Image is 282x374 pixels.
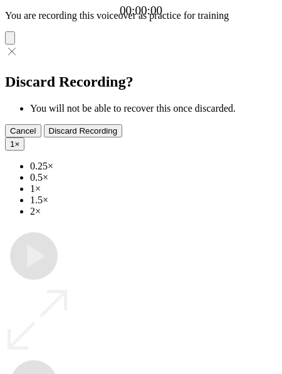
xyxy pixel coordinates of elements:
span: 1 [10,139,14,149]
li: 1.5× [30,195,277,206]
li: 1× [30,183,277,195]
p: You are recording this voiceover as practice for training [5,10,277,21]
li: 0.25× [30,161,277,172]
li: You will not be able to recover this once discarded. [30,103,277,114]
button: 1× [5,137,24,151]
h2: Discard Recording? [5,73,277,90]
li: 2× [30,206,277,217]
button: Discard Recording [44,124,123,137]
li: 0.5× [30,172,277,183]
button: Cancel [5,124,41,137]
a: 00:00:00 [120,4,162,18]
